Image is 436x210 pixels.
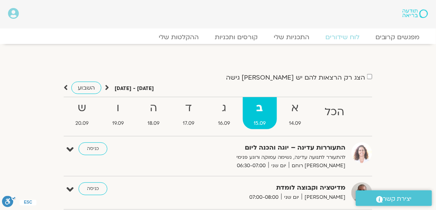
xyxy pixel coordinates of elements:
[65,99,100,117] strong: ש
[207,119,241,128] span: 16.09
[279,99,313,117] strong: א
[137,97,171,129] a: ה18.09
[173,153,345,162] p: להתעורר לתנועה עדינה, נשימה עמוקה ורוגע פנימי
[151,33,207,41] a: ההקלטות שלי
[356,190,432,206] a: יצירת קשר
[172,119,206,128] span: 17.09
[281,193,302,202] span: יום שני
[226,74,365,81] label: הצג רק הרצאות להם יש [PERSON_NAME] גישה
[8,33,428,41] nav: Menu
[71,82,101,94] a: השבוע
[383,194,412,204] span: יצירת קשר
[78,84,95,92] span: השבוע
[172,97,206,129] a: ד17.09
[243,97,277,129] a: ב15.09
[302,193,345,202] span: [PERSON_NAME]
[246,193,281,202] span: 07:00-08:00
[115,84,154,93] p: [DATE] - [DATE]
[173,142,345,153] strong: התעוררות עדינה – יוגה והכנה ליום
[289,162,345,170] span: [PERSON_NAME] רוחם
[266,33,317,41] a: התכניות שלי
[268,162,289,170] span: יום שני
[279,119,313,128] span: 14.09
[137,99,171,117] strong: ה
[79,182,107,195] a: כניסה
[207,97,241,129] a: ג16.09
[234,162,268,170] span: 06:30-07:00
[101,99,135,117] strong: ו
[137,119,171,128] span: 18.09
[367,33,428,41] a: מפגשים קרובים
[207,33,266,41] a: קורסים ותכניות
[65,119,100,128] span: 20.09
[65,97,100,129] a: ש20.09
[243,99,277,117] strong: ב
[314,97,355,129] a: הכל
[172,99,206,117] strong: ד
[173,182,345,193] strong: מדיטציה וקבוצה לומדת
[101,119,135,128] span: 19.09
[314,103,355,121] strong: הכל
[207,99,241,117] strong: ג
[317,33,367,41] a: לוח שידורים
[243,119,277,128] span: 15.09
[79,142,107,155] a: כניסה
[279,97,313,129] a: א14.09
[101,97,135,129] a: ו19.09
